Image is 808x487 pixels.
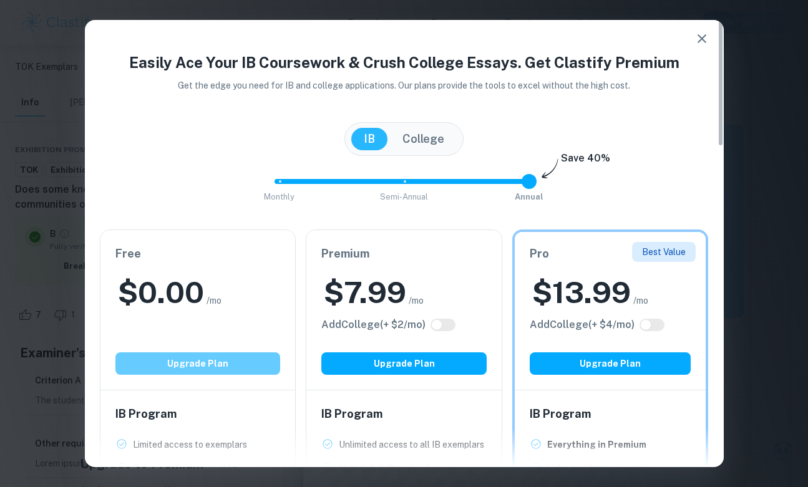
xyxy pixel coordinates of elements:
span: /mo [633,294,648,307]
h6: Save 40% [561,151,610,172]
h2: $ 7.99 [324,272,406,312]
span: /mo [409,294,424,307]
h6: IB Program [321,405,487,423]
h6: Click to see all the additional College features. [321,317,426,332]
h2: $ 0.00 [118,272,204,312]
img: subscription-arrow.svg [542,158,558,180]
button: College [390,128,457,150]
h6: IB Program [530,405,691,423]
p: Best Value [642,245,686,259]
span: Semi-Annual [380,192,428,201]
button: Upgrade Plan [115,352,281,375]
button: Upgrade Plan [321,352,487,375]
span: Annual [515,192,543,201]
span: /mo [207,294,221,307]
h2: $ 13.99 [532,272,631,312]
h6: IB Program [115,405,281,423]
h6: Pro [530,245,691,263]
h6: Premium [321,245,487,263]
p: Get the edge you need for IB and college applications. Our plans provide the tools to excel witho... [160,79,648,92]
h6: Click to see all the additional College features. [530,317,635,332]
h4: Easily Ace Your IB Coursework & Crush College Essays. Get Clastify Premium [100,51,709,74]
button: IB [351,128,387,150]
button: Upgrade Plan [530,352,691,375]
h6: Free [115,245,281,263]
span: Monthly [264,192,294,201]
